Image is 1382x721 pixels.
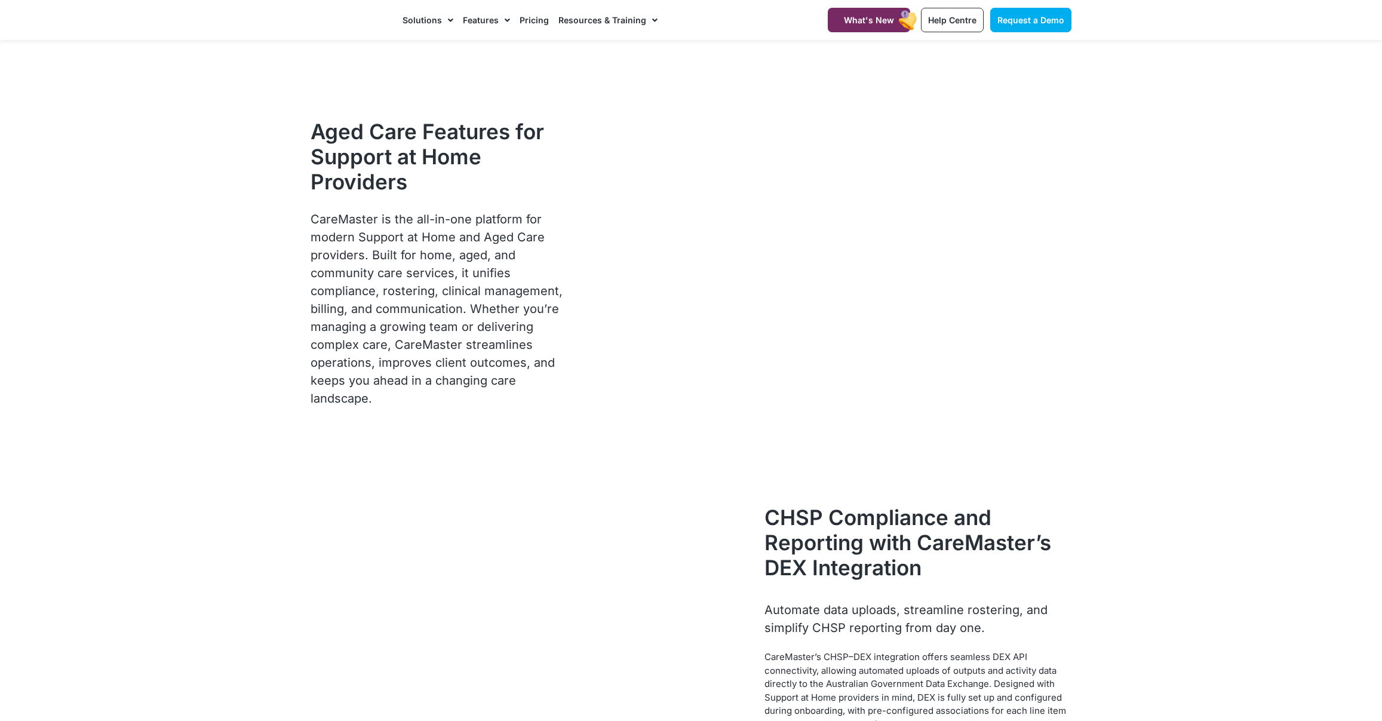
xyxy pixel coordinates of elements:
[311,210,569,407] p: CareMaster is the all-in-one platform for modern Support at Home and Aged Care providers. Built f...
[311,119,569,194] h1: Aged Care Features for Support at Home Providers
[997,15,1064,25] span: Request a Demo
[844,15,894,25] span: What's New
[311,11,391,29] img: CareMaster Logo
[764,601,1071,637] p: Automate data uploads, streamline rostering, and simplify CHSP reporting from day one.
[828,8,910,32] a: What's New
[764,505,1071,580] h2: CHSP Compliance and Reporting with CareMaster’s DEX Integration
[921,8,984,32] a: Help Centre
[990,8,1071,32] a: Request a Demo
[928,15,976,25] span: Help Centre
